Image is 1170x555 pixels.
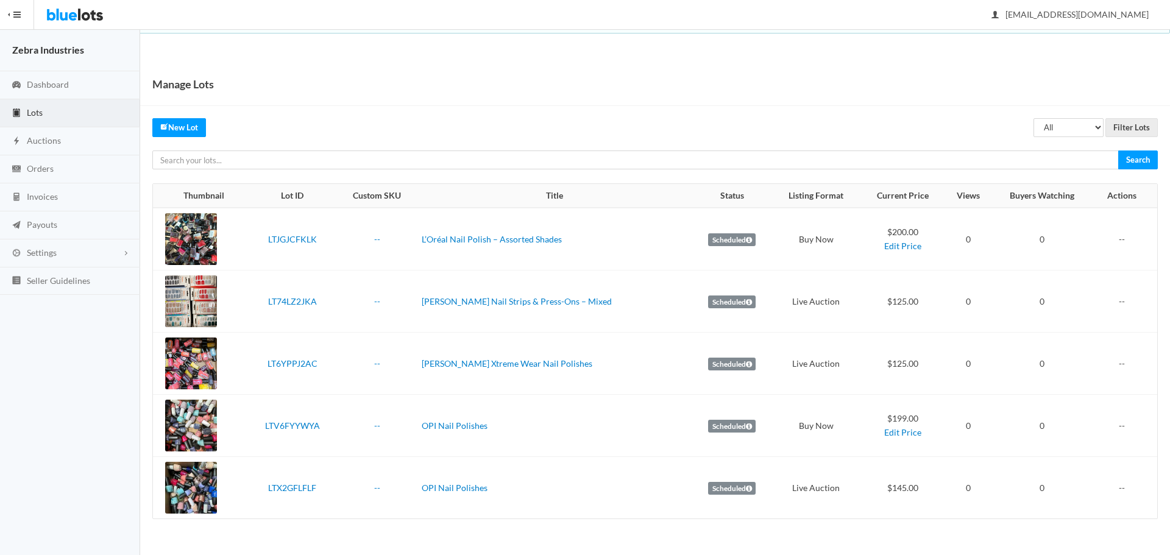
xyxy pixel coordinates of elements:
ion-icon: calculator [10,192,23,203]
td: Buy Now [771,395,860,457]
th: Actions [1093,184,1157,208]
ion-icon: cog [10,248,23,260]
label: Scheduled [708,295,756,309]
a: createNew Lot [152,118,206,137]
td: 0 [945,395,990,457]
a: -- [374,420,380,431]
td: -- [1093,270,1157,333]
td: Live Auction [771,333,860,395]
td: -- [1093,333,1157,395]
th: Listing Format [771,184,860,208]
h1: Manage Lots [152,75,214,93]
td: -- [1093,457,1157,519]
a: LT6YPPJ2AC [268,358,317,369]
th: Lot ID [248,184,337,208]
td: $200.00 [860,208,945,270]
td: 0 [991,333,1093,395]
a: LTJGJCFKLK [268,234,317,244]
ion-icon: speedometer [10,80,23,91]
label: Scheduled [708,358,756,371]
span: [EMAIL_ADDRESS][DOMAIN_NAME] [992,9,1149,19]
td: $199.00 [860,395,945,457]
a: LTX2GFLFLF [268,483,316,493]
td: 0 [945,457,990,519]
a: -- [374,234,380,244]
span: Dashboard [27,79,69,90]
td: 0 [991,457,1093,519]
a: LT74LZ2JKA [268,296,317,306]
a: OPI Nail Polishes [422,420,487,431]
ion-icon: flash [10,136,23,147]
ion-icon: person [989,10,1001,21]
td: 0 [991,208,1093,270]
a: Edit Price [884,241,921,251]
a: -- [374,296,380,306]
label: Scheduled [708,233,756,247]
th: Buyers Watching [991,184,1093,208]
span: Invoices [27,191,58,202]
a: -- [374,358,380,369]
span: Seller Guidelines [27,275,90,286]
td: $145.00 [860,457,945,519]
th: Thumbnail [153,184,248,208]
strong: Zebra Industries [12,44,84,55]
span: Settings [27,247,57,258]
th: Custom SKU [337,184,417,208]
th: Title [417,184,692,208]
input: Filter Lots [1105,118,1158,137]
span: Auctions [27,135,61,146]
label: Scheduled [708,482,756,495]
input: Search [1118,150,1158,169]
input: Search your lots... [152,150,1119,169]
td: $125.00 [860,333,945,395]
span: Payouts [27,219,57,230]
th: Current Price [860,184,945,208]
td: -- [1093,395,1157,457]
td: -- [1093,208,1157,270]
ion-icon: cash [10,164,23,175]
a: OPI Nail Polishes [422,483,487,493]
ion-icon: paper plane [10,220,23,232]
a: -- [374,483,380,493]
td: 0 [991,270,1093,333]
th: Status [692,184,771,208]
ion-icon: list box [10,275,23,287]
td: $125.00 [860,270,945,333]
span: Lots [27,107,43,118]
td: Live Auction [771,457,860,519]
a: LTV6FYYWYA [265,420,320,431]
ion-icon: clipboard [10,108,23,119]
td: 0 [945,208,990,270]
label: Scheduled [708,420,756,433]
td: Live Auction [771,270,860,333]
td: Buy Now [771,208,860,270]
a: [PERSON_NAME] Nail Strips & Press-Ons – Mixed [422,296,612,306]
ion-icon: create [160,122,168,130]
a: Edit Price [884,427,921,437]
td: 0 [991,395,1093,457]
td: 0 [945,333,990,395]
a: L’Oréal Nail Polish – Assorted Shades [422,234,562,244]
span: Orders [27,163,54,174]
th: Views [945,184,990,208]
a: [PERSON_NAME] Xtreme Wear Nail Polishes [422,358,592,369]
td: 0 [945,270,990,333]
